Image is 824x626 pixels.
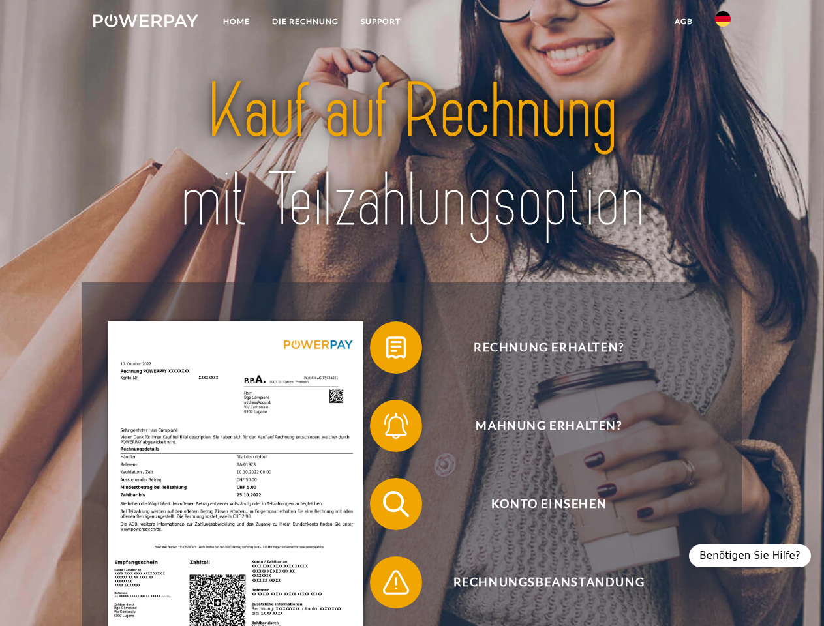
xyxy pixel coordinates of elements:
img: de [715,11,731,27]
button: Konto einsehen [370,478,709,530]
img: qb_bell.svg [380,410,412,442]
span: Mahnung erhalten? [389,400,709,452]
a: agb [664,10,704,33]
span: Rechnungsbeanstandung [389,556,709,608]
button: Rechnungsbeanstandung [370,556,709,608]
span: Rechnung erhalten? [389,321,709,374]
a: DIE RECHNUNG [261,10,350,33]
img: qb_bill.svg [380,331,412,364]
div: Benötigen Sie Hilfe? [689,544,811,567]
button: Mahnung erhalten? [370,400,709,452]
a: SUPPORT [350,10,412,33]
span: Konto einsehen [389,478,709,530]
img: title-powerpay_de.svg [125,63,699,250]
img: qb_warning.svg [380,566,412,599]
button: Rechnung erhalten? [370,321,709,374]
a: Home [212,10,261,33]
img: qb_search.svg [380,488,412,520]
img: logo-powerpay-white.svg [93,14,198,27]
